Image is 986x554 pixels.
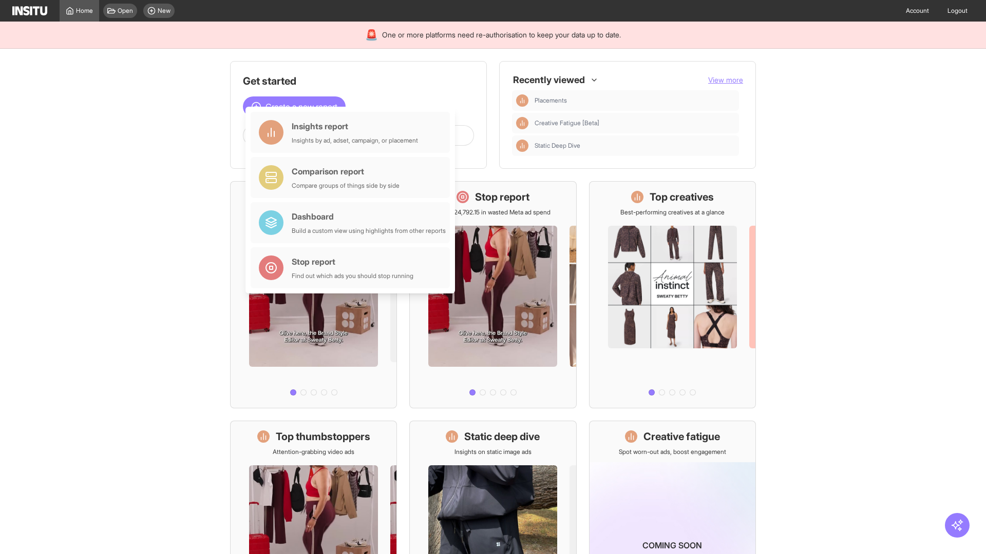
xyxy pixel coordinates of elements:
a: Stop reportSave £24,792.15 in wasted Meta ad spend [409,181,576,408]
h1: Get started [243,74,474,88]
p: Attention-grabbing video ads [273,448,354,456]
div: Build a custom view using highlights from other reports [292,227,446,235]
span: Placements [535,96,735,105]
div: Insights [516,140,528,152]
span: Static Deep Dive [535,142,580,150]
h1: Stop report [475,190,529,204]
p: Best-performing creatives at a glance [620,208,725,216]
span: Creative Fatigue [Beta] [535,119,735,127]
div: Compare groups of things side by side [292,182,400,190]
span: Placements [535,96,567,105]
span: Create a new report [266,101,337,113]
div: Insights report [292,120,418,132]
a: Top creativesBest-performing creatives at a glance [589,181,756,408]
div: Insights [516,94,528,107]
span: One or more platforms need re-authorisation to keep your data up to date. [382,30,621,40]
div: Insights [516,117,528,129]
div: Dashboard [292,210,446,223]
span: View more [708,75,743,84]
div: Find out which ads you should stop running [292,272,413,280]
button: Create a new report [243,96,346,117]
span: Open [118,7,133,15]
div: Stop report [292,255,413,268]
p: Insights on static image ads [454,448,532,456]
span: New [158,7,170,15]
div: Insights by ad, adset, campaign, or placement [292,136,418,145]
span: Creative Fatigue [Beta] [535,119,599,127]
span: Home [76,7,93,15]
h1: Static deep dive [464,429,540,444]
h1: Top creatives [650,190,714,204]
p: Save £24,792.15 in wasted Meta ad spend [435,208,551,216]
button: View more [708,75,743,85]
div: Comparison report [292,165,400,177]
img: Logo [12,6,47,15]
a: What's live nowSee all active ads instantly [230,181,397,408]
div: 🚨 [365,28,378,42]
span: Static Deep Dive [535,142,735,150]
h1: Top thumbstoppers [276,429,370,444]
